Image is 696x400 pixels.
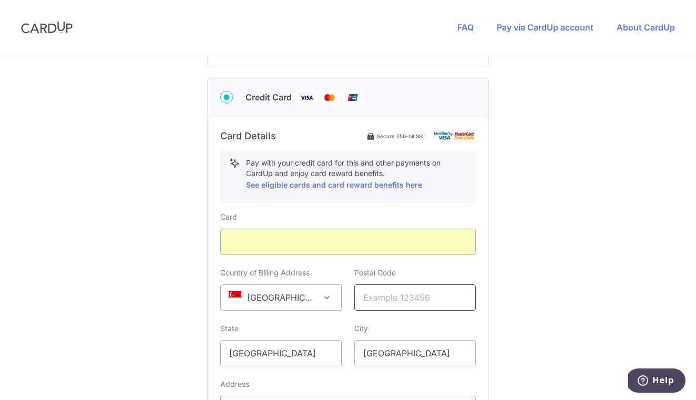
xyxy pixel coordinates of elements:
[354,284,476,311] input: Example 123456
[628,368,685,395] iframe: Opens a widget where you can find more information
[21,21,73,34] img: CardUp
[220,91,476,104] div: Credit Card Visa Mastercard Union Pay
[319,91,340,104] img: Mastercard
[434,131,476,140] img: card secure
[221,285,341,310] span: Singapore
[220,284,342,311] span: Singapore
[220,268,310,278] label: Country of Billing Address
[220,130,276,142] h6: Card Details
[246,158,467,191] p: Pay with your credit card for this and other payments on CardUp and enjoy card reward benefits.
[354,268,396,278] label: Postal Code
[342,91,363,104] img: Union Pay
[220,212,237,222] label: Card
[220,323,239,334] label: State
[457,22,474,33] a: FAQ
[354,323,368,334] label: City
[377,132,425,140] span: Secure 256-bit SSL
[617,22,675,33] a: About CardUp
[245,91,292,104] span: Credit Card
[296,91,317,104] img: Visa
[229,235,467,248] iframe: Secure card payment input frame
[246,180,422,189] a: See eligible cards and card reward benefits here
[220,379,249,389] label: Address
[497,22,593,33] a: Pay via CardUp account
